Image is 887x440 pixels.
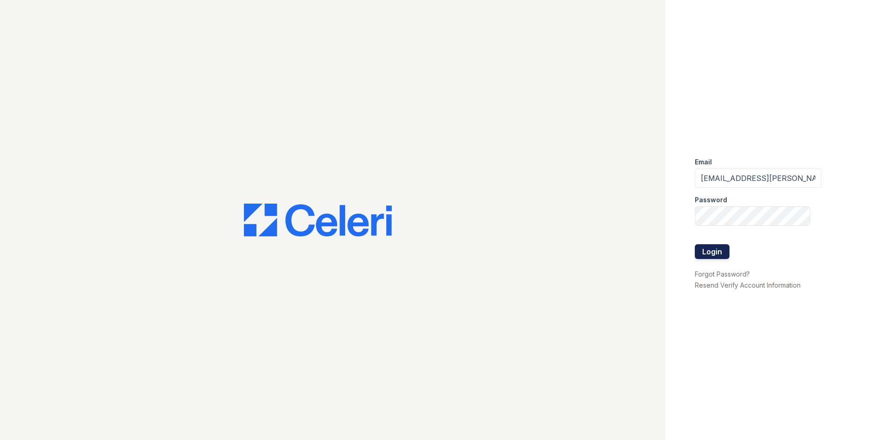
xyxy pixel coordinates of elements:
[244,204,392,237] img: CE_Logo_Blue-a8612792a0a2168367f1c8372b55b34899dd931a85d93a1a3d3e32e68fde9ad4.png
[695,195,727,205] label: Password
[695,281,801,289] a: Resend Verify Account Information
[695,157,712,167] label: Email
[695,244,729,259] button: Login
[695,270,750,278] a: Forgot Password?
